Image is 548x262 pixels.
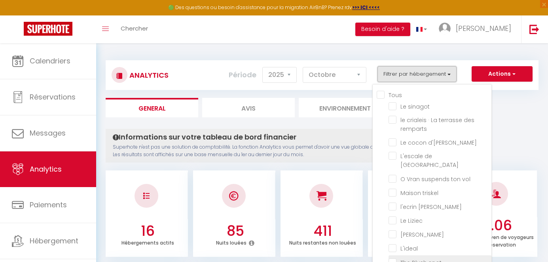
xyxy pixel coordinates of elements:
[143,193,150,199] img: NO IMAGE
[355,23,410,36] button: Besoin d'aide ?
[439,23,451,34] img: ...
[400,175,470,183] span: O Vran suspends ton vol
[400,203,462,211] span: l'ecrin [PERSON_NAME]
[30,164,62,174] span: Analytics
[433,15,521,43] a: ... [PERSON_NAME]
[197,223,273,239] h3: 85
[289,238,356,246] p: Nuits restantes non louées
[113,143,482,159] p: Superhote n'est pas une solution de comptabilité. La fonction Analytics vous permet d'avoir une v...
[24,22,72,36] img: Super Booking
[459,217,535,234] h3: 3.06
[377,66,457,82] button: Filtrer par hébergement
[106,98,198,117] li: General
[400,116,474,133] span: le crialeis · La terrasse des remparts
[461,232,534,248] p: Nombre moyen de voyageurs par réservation
[529,24,539,34] img: logout
[352,4,380,11] a: >>> ICI <<<<
[30,56,70,66] span: Calendriers
[30,128,66,138] span: Messages
[202,98,295,117] li: Avis
[110,223,186,239] h3: 16
[229,66,256,84] label: Période
[30,92,76,102] span: Réservations
[127,66,169,84] h3: Analytics
[113,133,482,142] h4: Informations sur votre tableau de bord financier
[284,223,360,239] h3: 411
[30,236,78,246] span: Hébergement
[400,152,459,169] span: L'escale de [GEOGRAPHIC_DATA]
[299,98,391,117] li: Environnement
[216,238,247,246] p: Nuits louées
[30,200,67,210] span: Paiements
[400,189,438,197] span: Maison triskel
[115,15,154,43] a: Chercher
[121,24,148,33] span: Chercher
[456,23,511,33] span: [PERSON_NAME]
[121,238,174,246] p: Hébergements actifs
[472,66,533,82] button: Actions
